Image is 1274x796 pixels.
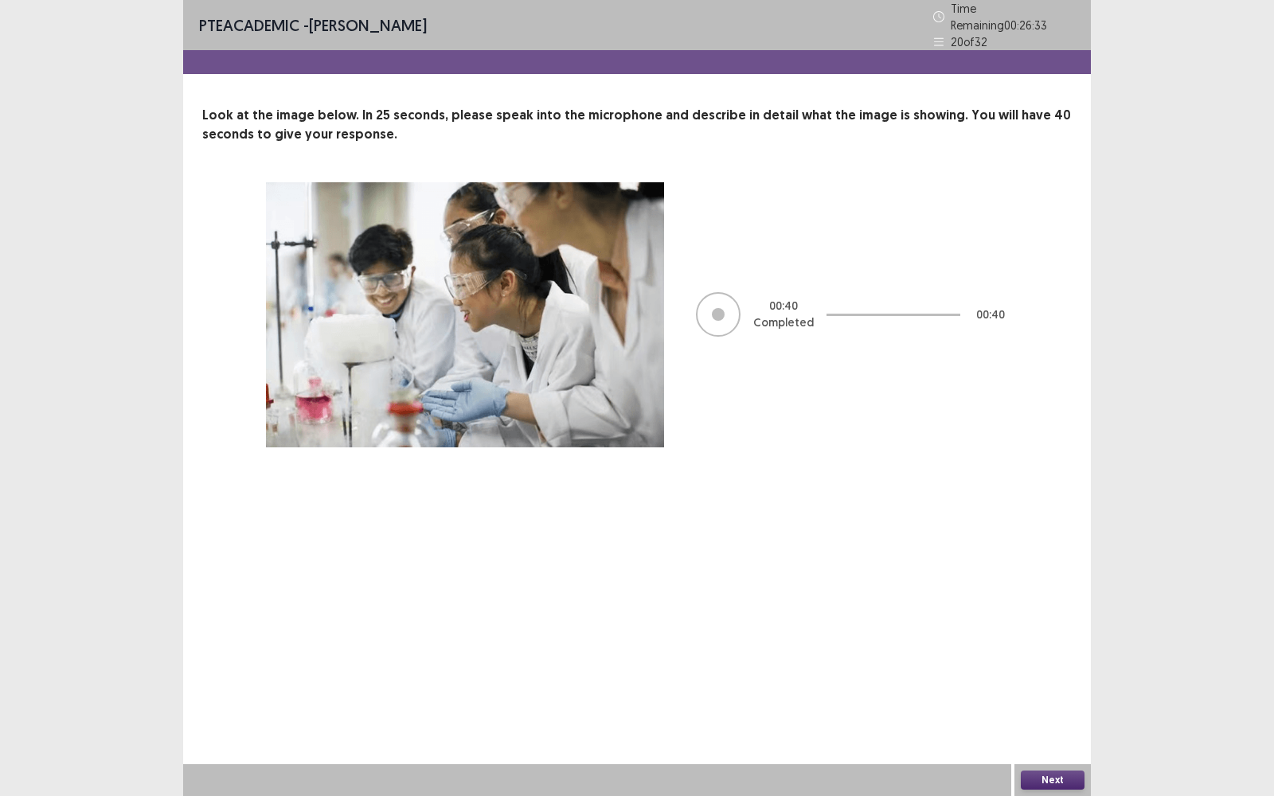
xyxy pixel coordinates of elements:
p: 00 : 40 [976,306,1005,323]
p: Look at the image below. In 25 seconds, please speak into the microphone and describe in detail w... [202,106,1072,144]
p: 20 of 32 [951,33,987,50]
p: Completed [753,314,814,331]
span: PTE academic [199,15,299,35]
p: 00 : 40 [769,298,798,314]
button: Next [1021,771,1084,790]
p: - [PERSON_NAME] [199,14,427,37]
img: image-description [266,182,664,447]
